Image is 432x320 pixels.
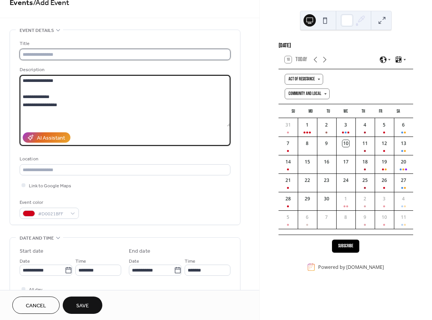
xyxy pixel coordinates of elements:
div: 2 [323,122,330,128]
div: Th [355,104,372,118]
div: 23 [323,177,330,184]
div: 4 [400,195,407,202]
div: We [337,104,354,118]
div: 24 [342,177,349,184]
span: Time [75,257,86,265]
div: End date [129,247,150,255]
span: Link to Google Maps [29,182,71,190]
div: 12 [381,140,388,147]
div: 22 [304,177,311,184]
div: 25 [362,177,369,184]
button: Subscribe [332,240,359,253]
div: 9 [362,214,369,221]
div: 6 [304,214,311,221]
div: Description [20,66,229,74]
div: 18 [362,158,369,165]
div: 16 [323,158,330,165]
div: Tu [320,104,337,118]
div: 5 [285,214,292,221]
div: 30 [323,195,330,202]
button: Save [63,297,102,314]
div: Start date [20,247,43,255]
div: 3 [381,195,388,202]
div: 10 [381,214,388,221]
div: 31 [285,122,292,128]
div: Fr [372,104,389,118]
span: Save [76,302,89,310]
div: 10 [342,140,349,147]
span: #D0021BFF [38,210,67,218]
div: 20 [400,158,407,165]
div: Sa [390,104,407,118]
div: 21 [285,177,292,184]
div: 9 [323,140,330,147]
div: 7 [323,214,330,221]
span: Time [185,257,195,265]
div: 4 [362,122,369,128]
div: 11 [400,214,407,221]
div: 26 [381,177,388,184]
div: Su [285,104,302,118]
div: 29 [304,195,311,202]
span: Date and time [20,234,54,242]
div: Event color [20,198,77,207]
span: Date [129,257,139,265]
div: 8 [342,214,349,221]
a: [DOMAIN_NAME] [346,264,384,270]
div: 28 [285,195,292,202]
div: 11 [362,140,369,147]
div: 7 [285,140,292,147]
div: 14 [285,158,292,165]
div: 6 [400,122,407,128]
div: 27 [400,177,407,184]
div: 13 [400,140,407,147]
div: Powered by [318,264,384,270]
button: AI Assistant [23,132,70,143]
div: Title [20,40,229,48]
div: [DATE] [279,41,413,50]
span: Event details [20,27,54,35]
div: Location [20,155,229,163]
span: Cancel [26,302,46,310]
div: 5 [381,122,388,128]
div: Mo [302,104,319,118]
div: 3 [342,122,349,128]
div: 1 [304,122,311,128]
span: Date [20,257,30,265]
div: 19 [381,158,388,165]
div: 8 [304,140,311,147]
span: All day [29,286,42,294]
div: 2 [362,195,369,202]
div: AI Assistant [37,134,65,142]
div: 1 [342,195,349,202]
div: 17 [342,158,349,165]
div: 15 [304,158,311,165]
button: Cancel [12,297,60,314]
